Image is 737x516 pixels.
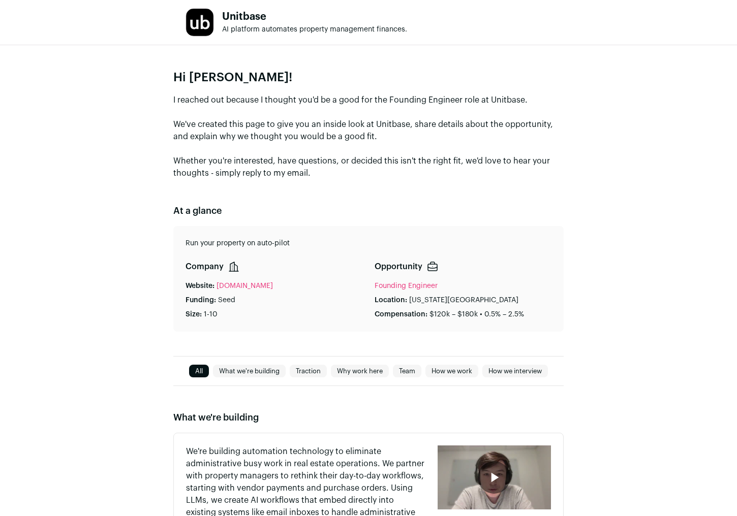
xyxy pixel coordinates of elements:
[375,261,422,273] p: Opportunity
[482,365,548,377] a: How we interview
[189,365,209,377] a: All
[222,26,407,33] span: AI platform automates property management finances.
[375,295,407,305] p: Location:
[393,365,421,377] a: Team
[213,365,286,377] a: What we're building
[218,295,235,305] p: Seed
[375,309,427,319] p: Compensation:
[290,365,327,377] a: Traction
[173,70,564,86] p: Hi [PERSON_NAME]!
[173,410,564,425] h2: What we're building
[217,281,273,291] a: [DOMAIN_NAME]
[204,309,218,319] p: 1-10
[173,204,564,218] h2: At a glance
[186,309,202,319] p: Size:
[186,261,224,273] p: Company
[429,309,524,319] p: $120k – $180k • 0.5% – 2.5%
[186,281,214,291] p: Website:
[222,12,407,22] h1: Unitbase
[173,94,564,179] p: I reached out because I thought you'd be a good for the Founding Engineer role at Unitbase. We've...
[409,295,518,305] p: [US_STATE][GEOGRAPHIC_DATA]
[375,282,438,289] a: Founding Engineer
[425,365,478,377] a: How we work
[331,365,389,377] a: Why work here
[186,9,213,36] img: 180d8d1040b0dd663c9337dc679c1304ca7ec8217767d6a0a724e31ff9c1dc78.jpg
[186,295,216,305] p: Funding:
[186,238,551,248] p: Run your property on auto-pilot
